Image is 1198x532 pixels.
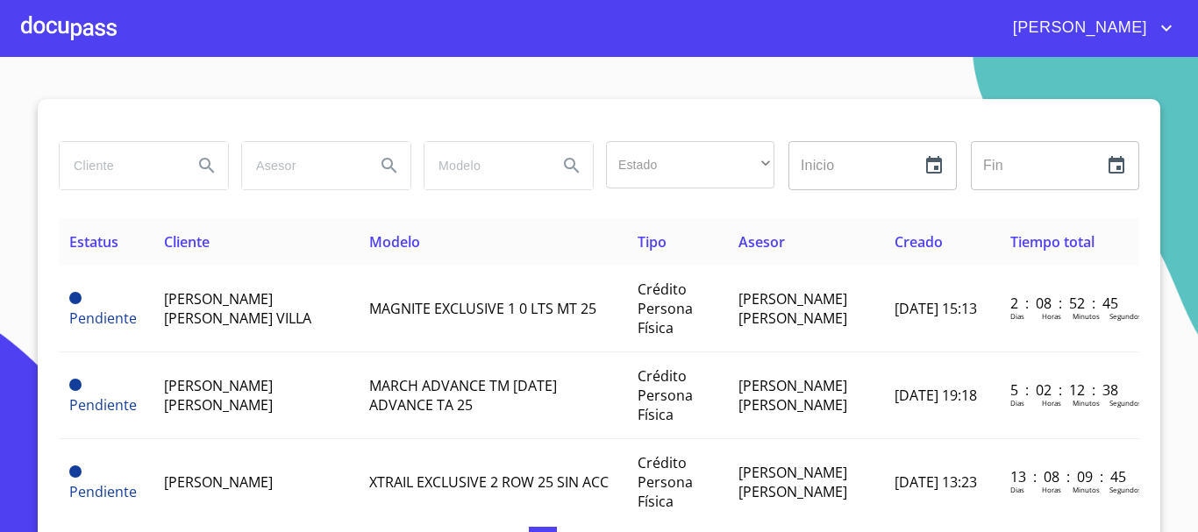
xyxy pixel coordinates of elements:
[1010,232,1095,252] span: Tiempo total
[60,142,179,189] input: search
[1042,311,1061,321] p: Horas
[895,299,977,318] span: [DATE] 15:13
[424,142,544,189] input: search
[69,232,118,252] span: Estatus
[1000,14,1177,42] button: account of current user
[164,376,273,415] span: [PERSON_NAME] [PERSON_NAME]
[1109,398,1142,408] p: Segundos
[1010,398,1024,408] p: Dias
[69,379,82,391] span: Pendiente
[369,232,420,252] span: Modelo
[1073,311,1100,321] p: Minutos
[369,299,596,318] span: MAGNITE EXCLUSIVE 1 0 LTS MT 25
[1000,14,1156,42] span: [PERSON_NAME]
[242,142,361,189] input: search
[1010,467,1129,486] p: 13 : 08 : 09 : 45
[1010,380,1129,400] p: 5 : 02 : 12 : 38
[69,465,82,478] span: Pendiente
[638,453,693,511] span: Crédito Persona Física
[1010,294,1129,313] p: 2 : 08 : 52 : 45
[69,395,137,415] span: Pendiente
[164,232,210,252] span: Cliente
[1010,311,1024,321] p: Dias
[164,472,273,492] span: [PERSON_NAME]
[638,280,693,337] span: Crédito Persona Física
[1042,398,1061,408] p: Horas
[164,289,311,328] span: [PERSON_NAME] [PERSON_NAME] VILLA
[895,386,977,405] span: [DATE] 19:18
[1073,485,1100,494] p: Minutos
[1109,485,1142,494] p: Segundos
[1010,485,1024,494] p: Dias
[1109,311,1142,321] p: Segundos
[69,309,137,328] span: Pendiente
[638,366,693,424] span: Crédito Persona Física
[738,376,847,415] span: [PERSON_NAME] [PERSON_NAME]
[738,463,847,501] span: [PERSON_NAME] [PERSON_NAME]
[69,292,82,304] span: Pendiente
[895,472,977,492] span: [DATE] 13:23
[1042,485,1061,494] p: Horas
[369,376,557,415] span: MARCH ADVANCE TM [DATE] ADVANCE TA 25
[606,141,774,188] div: ​
[368,145,410,187] button: Search
[738,232,785,252] span: Asesor
[186,145,228,187] button: Search
[1073,398,1100,408] p: Minutos
[738,289,847,328] span: [PERSON_NAME] [PERSON_NAME]
[638,232,667,252] span: Tipo
[551,145,593,187] button: Search
[369,472,609,492] span: XTRAIL EXCLUSIVE 2 ROW 25 SIN ACC
[895,232,943,252] span: Creado
[69,482,137,501] span: Pendiente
